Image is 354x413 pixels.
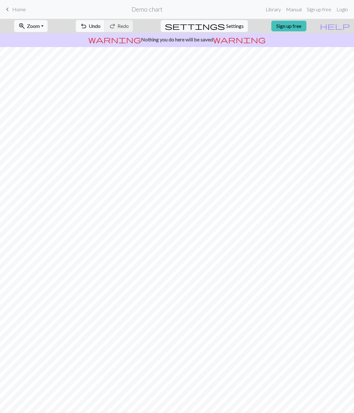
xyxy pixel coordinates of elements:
[263,3,284,16] a: Library
[284,3,304,16] a: Manual
[226,22,244,30] span: Settings
[80,22,87,30] span: undo
[76,20,105,32] button: Undo
[4,4,26,15] a: Home
[27,23,40,29] span: Zoom
[213,35,266,44] span: warning
[14,20,48,32] button: Zoom
[304,3,334,16] a: Sign up free
[18,22,26,30] span: zoom_in
[320,22,350,30] span: help
[334,3,350,16] a: Login
[4,5,11,14] span: keyboard_arrow_left
[88,35,141,44] span: warning
[161,20,248,32] button: SettingsSettings
[165,22,225,30] span: settings
[89,23,101,29] span: Undo
[3,36,351,43] p: Nothing you do here will be saved
[271,21,306,31] a: Sign up free
[12,6,26,12] span: Home
[165,22,225,30] i: Settings
[132,6,163,13] h2: Demo chart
